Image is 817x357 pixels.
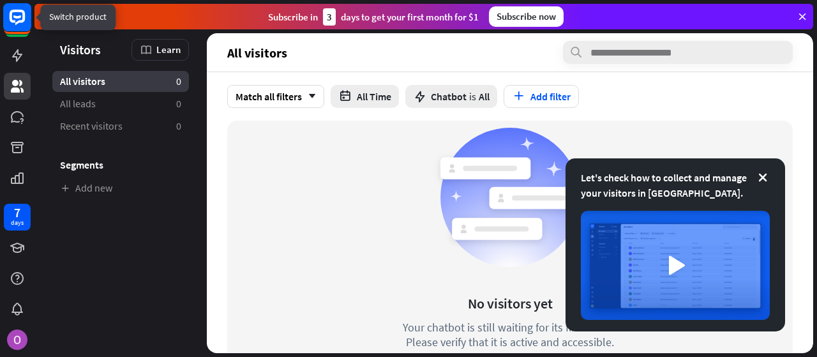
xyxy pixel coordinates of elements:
button: All Time [331,85,399,108]
div: Subscribe now [489,6,564,27]
a: Add new [52,178,189,199]
aside: 0 [176,119,181,133]
div: days [11,218,24,227]
span: Visitors [60,42,101,57]
a: All leads 0 [52,93,189,114]
img: image [581,211,770,320]
div: Let's check how to collect and manage your visitors in [GEOGRAPHIC_DATA]. [581,170,770,201]
span: All visitors [227,45,287,60]
div: Your chatbot is still waiting for its first visitor. Please verify that it is active and accessible. [379,320,641,349]
div: 3 [323,8,336,26]
h3: Segments [52,158,189,171]
a: 7 days [4,204,31,231]
span: Recent visitors [60,119,123,133]
button: Open LiveChat chat widget [10,5,49,43]
div: No visitors yet [468,294,553,312]
a: Recent visitors 0 [52,116,189,137]
span: All visitors [60,75,105,88]
button: Add filter [504,85,579,108]
span: is [469,90,476,103]
span: Chatbot [431,90,467,103]
span: All [479,90,490,103]
aside: 0 [176,97,181,110]
span: Learn [156,43,181,56]
aside: 0 [176,75,181,88]
div: 7 [14,207,20,218]
i: arrow_down [302,93,316,100]
div: Match all filters [227,85,324,108]
div: Subscribe in days to get your first month for $1 [268,8,479,26]
span: All leads [60,97,96,110]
